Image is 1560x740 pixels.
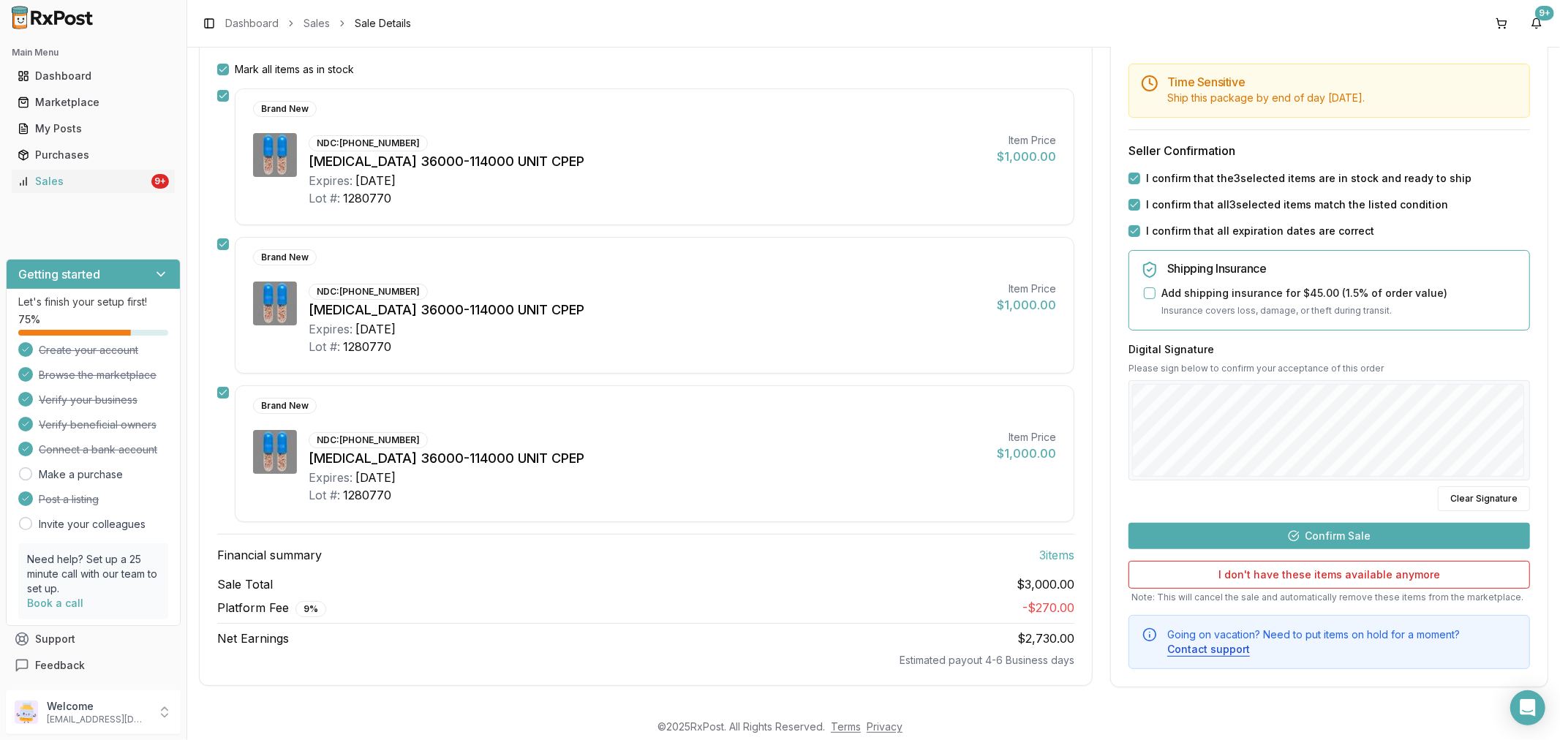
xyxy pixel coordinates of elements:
[39,418,157,432] span: Verify beneficial owners
[27,552,159,596] p: Need help? Set up a 25 minute call with our team to set up.
[12,168,175,195] a: Sales9+
[1161,303,1518,318] p: Insurance covers loss, damage, or theft during transit.
[355,320,396,338] div: [DATE]
[253,101,317,117] div: Brand New
[39,368,157,382] span: Browse the marketplace
[1167,263,1518,274] h5: Shipping Insurance
[1039,546,1074,564] span: 3 item s
[18,295,168,309] p: Let's finish your setup first!
[997,133,1056,148] div: Item Price
[1146,171,1472,186] label: I confirm that the 3 selected items are in stock and ready to ship
[253,398,317,414] div: Brand New
[39,393,137,407] span: Verify your business
[1128,592,1530,603] p: Note: This will cancel the sale and automatically remove these items from the marketplace.
[225,16,411,31] nav: breadcrumb
[6,652,181,679] button: Feedback
[309,189,340,207] div: Lot #:
[18,174,148,189] div: Sales
[1167,91,1365,104] span: Ship this package by end of day [DATE] .
[997,430,1056,445] div: Item Price
[18,95,169,110] div: Marketplace
[343,338,391,355] div: 1280770
[39,492,99,507] span: Post a listing
[27,597,83,609] a: Book a call
[304,16,330,31] a: Sales
[309,448,985,469] div: [MEDICAL_DATA] 36000-114000 UNIT CPEP
[309,320,353,338] div: Expires:
[39,517,146,532] a: Invite your colleagues
[309,284,428,300] div: NDC: [PHONE_NUMBER]
[253,282,297,325] img: Creon 36000-114000 UNIT CPEP
[18,265,100,283] h3: Getting started
[225,16,279,31] a: Dashboard
[343,189,391,207] div: 1280770
[253,249,317,265] div: Brand New
[1128,142,1530,159] h3: Seller Confirmation
[15,701,38,724] img: User avatar
[235,62,354,77] label: Mark all items as in stock
[39,467,123,482] a: Make a purchase
[355,16,411,31] span: Sale Details
[997,445,1056,462] div: $1,000.00
[217,653,1074,668] div: Estimated payout 4-6 Business days
[343,486,391,504] div: 1280770
[1535,6,1554,20] div: 9+
[1525,12,1548,35] button: 9+
[12,116,175,142] a: My Posts
[1017,575,1074,593] span: $3,000.00
[1438,486,1530,511] button: Clear Signature
[1167,76,1518,88] h5: Time Sensitive
[253,430,297,474] img: Creon 36000-114000 UNIT CPEP
[1017,631,1074,646] span: $2,730.00
[1146,224,1374,238] label: I confirm that all expiration dates are correct
[1128,363,1530,374] p: Please sign below to confirm your acceptance of this order
[355,469,396,486] div: [DATE]
[47,714,148,725] p: [EMAIL_ADDRESS][DOMAIN_NAME]
[1022,600,1074,615] span: - $270.00
[1128,342,1530,357] h3: Digital Signature
[295,601,326,617] div: 9 %
[6,6,99,29] img: RxPost Logo
[18,148,169,162] div: Purchases
[309,338,340,355] div: Lot #:
[12,63,175,89] a: Dashboard
[309,486,340,504] div: Lot #:
[18,69,169,83] div: Dashboard
[12,47,175,58] h2: Main Menu
[1510,690,1545,725] div: Open Intercom Messenger
[309,172,353,189] div: Expires:
[997,148,1056,165] div: $1,000.00
[309,469,353,486] div: Expires:
[35,658,85,673] span: Feedback
[309,151,985,172] div: [MEDICAL_DATA] 36000-114000 UNIT CPEP
[6,64,181,88] button: Dashboard
[6,91,181,114] button: Marketplace
[39,343,138,358] span: Create your account
[217,546,322,564] span: Financial summary
[1167,627,1518,657] div: Going on vacation? Need to put items on hold for a moment?
[6,170,181,193] button: Sales9+
[6,626,181,652] button: Support
[309,432,428,448] div: NDC: [PHONE_NUMBER]
[12,89,175,116] a: Marketplace
[217,630,289,647] span: Net Earnings
[6,117,181,140] button: My Posts
[1128,561,1530,589] button: I don't have these items available anymore
[309,300,985,320] div: [MEDICAL_DATA] 36000-114000 UNIT CPEP
[997,282,1056,296] div: Item Price
[12,142,175,168] a: Purchases
[18,121,169,136] div: My Posts
[997,296,1056,314] div: $1,000.00
[867,720,903,733] a: Privacy
[18,312,40,327] span: 75 %
[217,575,273,593] span: Sale Total
[1161,286,1447,301] label: Add shipping insurance for $45.00 ( 1.5 % of order value)
[39,442,157,457] span: Connect a bank account
[1146,197,1448,212] label: I confirm that all 3 selected items match the listed condition
[151,174,169,189] div: 9+
[6,143,181,167] button: Purchases
[253,133,297,177] img: Creon 36000-114000 UNIT CPEP
[309,135,428,151] div: NDC: [PHONE_NUMBER]
[1167,642,1250,657] button: Contact support
[47,699,148,714] p: Welcome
